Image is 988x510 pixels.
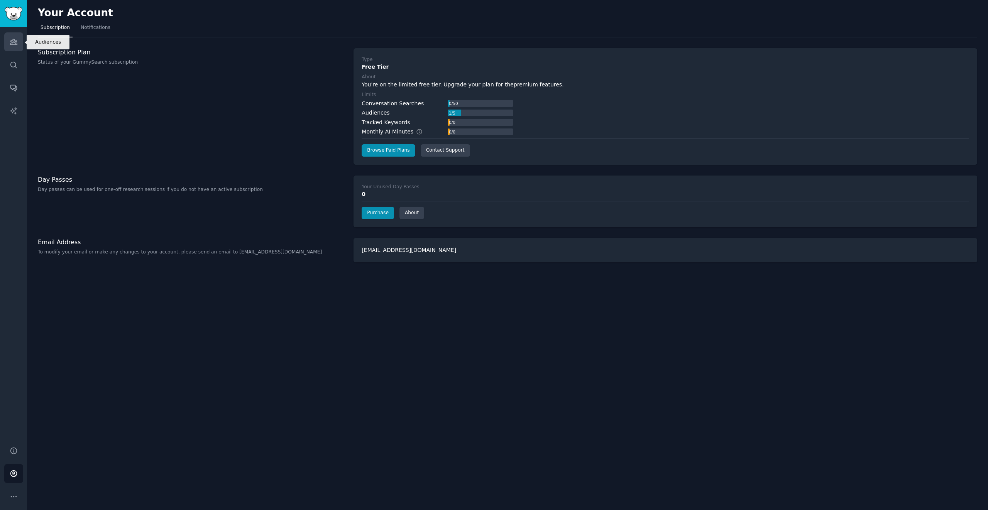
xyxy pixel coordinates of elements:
[38,186,345,193] p: Day passes can be used for one-off research sessions if you do not have an active subscription
[362,91,376,98] div: Limits
[448,110,456,117] div: 1 / 5
[362,184,419,191] div: Your Unused Day Passes
[81,24,110,31] span: Notifications
[448,128,456,135] div: 0 / 0
[362,74,376,81] div: About
[362,118,410,127] div: Tracked Keywords
[38,22,73,37] a: Subscription
[38,48,345,56] h3: Subscription Plan
[514,81,562,88] a: premium features
[38,249,345,256] p: To modify your email or make any changes to your account, please send an email to [EMAIL_ADDRESS]...
[38,7,113,19] h2: Your Account
[362,128,431,136] div: Monthly AI Minutes
[38,59,345,66] p: Status of your GummySearch subscription
[78,22,113,37] a: Notifications
[448,119,456,126] div: 0 / 0
[38,176,345,184] h3: Day Passes
[448,100,458,107] div: 0 / 50
[421,144,470,157] a: Contact Support
[41,24,70,31] span: Subscription
[5,7,22,20] img: GummySearch logo
[354,238,977,262] div: [EMAIL_ADDRESS][DOMAIN_NAME]
[362,81,969,89] div: You're on the limited free tier. Upgrade your plan for the .
[362,63,969,71] div: Free Tier
[362,144,415,157] a: Browse Paid Plans
[362,100,424,108] div: Conversation Searches
[362,190,969,198] div: 0
[362,207,394,219] a: Purchase
[399,207,424,219] a: About
[362,109,389,117] div: Audiences
[362,56,372,63] div: Type
[38,238,345,246] h3: Email Address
